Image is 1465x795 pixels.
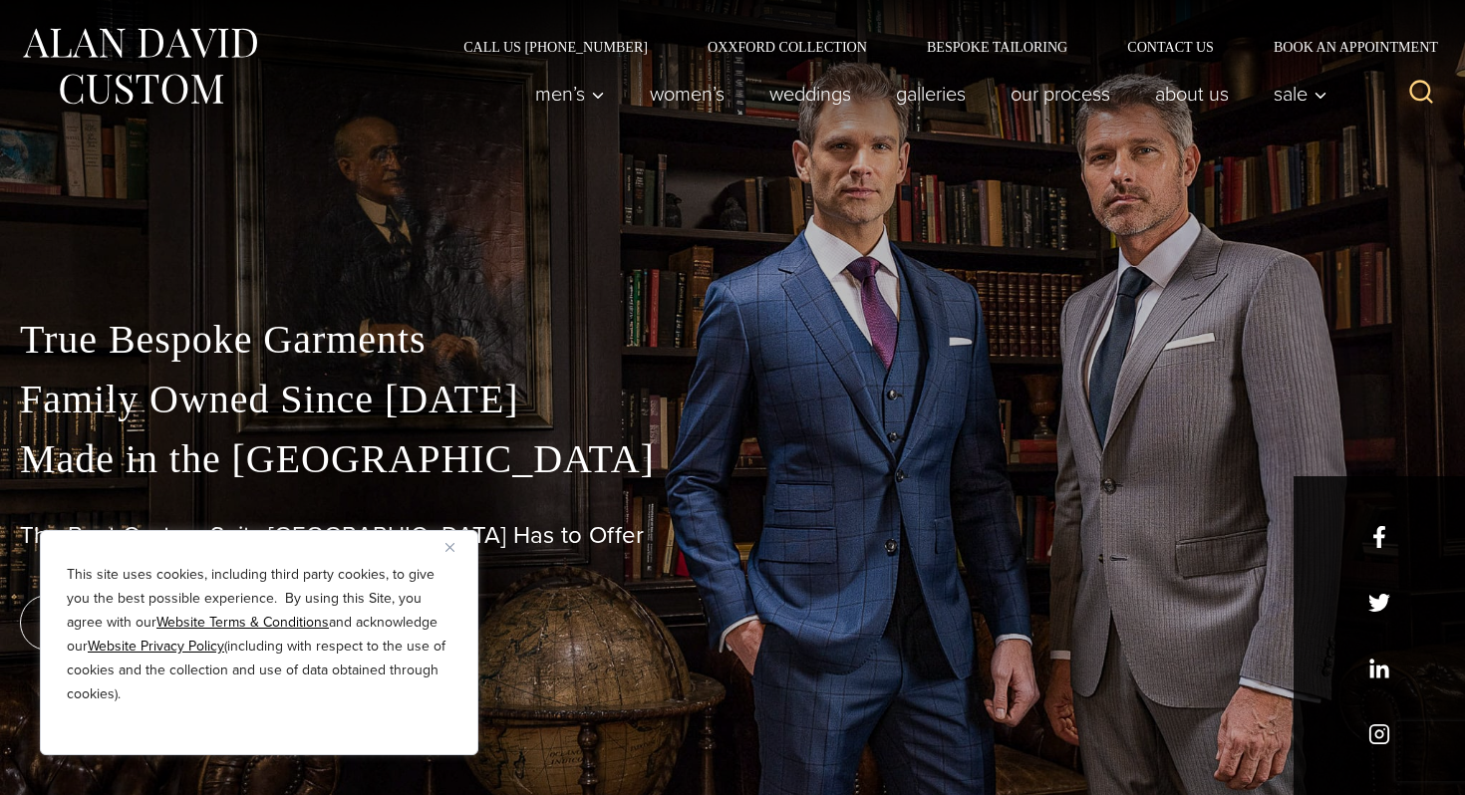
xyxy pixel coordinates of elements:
a: Website Privacy Policy [88,636,224,657]
img: Alan David Custom [20,22,259,111]
a: Galleries [874,74,989,114]
button: View Search Form [1397,70,1445,118]
a: Book an Appointment [1244,40,1445,54]
a: Contact Us [1097,40,1244,54]
h1: The Best Custom Suits [GEOGRAPHIC_DATA] Has to Offer [20,521,1445,550]
button: Close [445,535,469,559]
nav: Primary Navigation [513,74,1338,114]
a: Website Terms & Conditions [156,612,329,633]
a: Bespoke Tailoring [897,40,1097,54]
img: Close [445,543,454,552]
a: weddings [747,74,874,114]
span: Sale [1274,84,1327,104]
a: About Us [1133,74,1252,114]
a: Oxxford Collection [678,40,897,54]
a: Women’s [628,74,747,114]
p: This site uses cookies, including third party cookies, to give you the best possible experience. ... [67,563,451,706]
nav: Secondary Navigation [434,40,1445,54]
a: Call Us [PHONE_NUMBER] [434,40,678,54]
a: Our Process [989,74,1133,114]
span: Men’s [535,84,605,104]
a: book an appointment [20,595,299,651]
p: True Bespoke Garments Family Owned Since [DATE] Made in the [GEOGRAPHIC_DATA] [20,310,1445,489]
